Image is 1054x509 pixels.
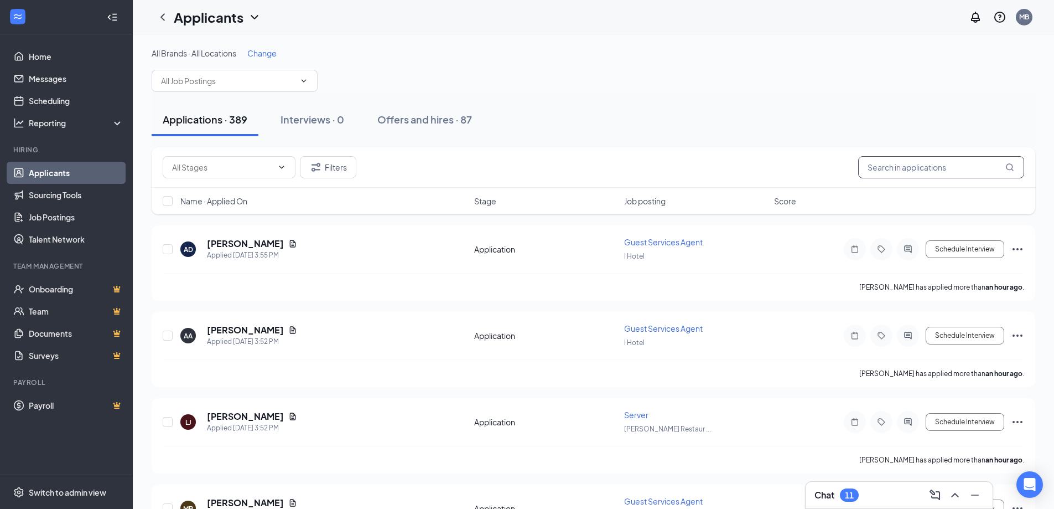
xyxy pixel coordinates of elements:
a: Applicants [29,162,123,184]
svg: MagnifyingGlass [1005,163,1014,172]
h1: Applicants [174,8,243,27]
a: SurveysCrown [29,345,123,367]
svg: ActiveChat [901,418,915,426]
svg: Document [288,412,297,421]
button: Filter Filters [300,156,356,178]
b: an hour ago [985,456,1022,464]
svg: Ellipses [1011,415,1024,429]
svg: ActiveChat [901,245,915,254]
div: Hiring [13,145,121,155]
span: Score [774,196,796,207]
div: Open Intercom Messenger [1016,471,1043,498]
h5: [PERSON_NAME] [207,238,284,250]
a: Talent Network [29,228,123,250]
svg: ChevronUp [948,489,962,502]
span: Guest Services Agent [624,496,703,506]
span: Stage [474,196,496,207]
span: Guest Services Agent [624,323,703,333]
span: I Hotel [624,338,645,347]
a: TeamCrown [29,300,123,322]
a: PayrollCrown [29,394,123,417]
span: Server [624,410,648,420]
div: Application [474,330,617,341]
div: Payroll [13,378,121,387]
svg: Tag [875,418,888,426]
svg: ComposeMessage [928,489,942,502]
p: [PERSON_NAME] has applied more than . [859,369,1024,378]
svg: Tag [875,331,888,340]
h5: [PERSON_NAME] [207,410,284,423]
button: ChevronUp [946,486,964,504]
span: Guest Services Agent [624,237,703,247]
div: 11 [845,491,854,500]
div: Application [474,244,617,255]
div: AA [184,331,193,341]
svg: ActiveChat [901,331,915,340]
div: Team Management [13,261,121,271]
input: Search in applications [858,156,1024,178]
b: an hour ago [985,369,1022,378]
svg: Note [848,331,861,340]
div: AD [184,245,193,254]
div: Switch to admin view [29,487,106,498]
svg: ChevronDown [248,11,261,24]
svg: Document [288,239,297,248]
a: Scheduling [29,90,123,112]
div: LJ [185,418,191,427]
h5: [PERSON_NAME] [207,497,284,509]
span: Job posting [624,196,666,207]
a: Job Postings [29,206,123,228]
svg: Minimize [968,489,982,502]
a: DocumentsCrown [29,322,123,345]
div: Reporting [29,117,124,128]
div: Applied [DATE] 3:52 PM [207,336,297,347]
svg: Note [848,245,861,254]
h3: Chat [814,489,834,501]
a: Home [29,45,123,68]
span: Name · Applied On [180,196,247,207]
b: an hour ago [985,283,1022,291]
svg: Document [288,498,297,507]
div: MB [1019,12,1029,22]
button: Schedule Interview [926,327,1004,345]
svg: Ellipses [1011,243,1024,256]
svg: QuestionInfo [993,11,1006,24]
p: [PERSON_NAME] has applied more than . [859,455,1024,465]
svg: WorkstreamLogo [12,11,23,22]
div: Applied [DATE] 3:55 PM [207,250,297,261]
svg: Notifications [969,11,982,24]
svg: Tag [875,245,888,254]
svg: ChevronDown [277,163,286,172]
svg: Filter [309,161,323,174]
div: Offers and hires · 87 [377,112,472,126]
a: Sourcing Tools [29,184,123,206]
button: Schedule Interview [926,413,1004,431]
a: OnboardingCrown [29,278,123,300]
span: Change [247,48,277,58]
a: Messages [29,68,123,90]
svg: Note [848,418,861,426]
svg: ChevronLeft [156,11,169,24]
button: ComposeMessage [926,486,944,504]
div: Applications · 389 [163,112,247,126]
div: Application [474,417,617,428]
div: Applied [DATE] 3:52 PM [207,423,297,434]
svg: Ellipses [1011,329,1024,342]
p: [PERSON_NAME] has applied more than . [859,282,1024,292]
span: I Hotel [624,252,645,260]
div: Interviews · 0 [281,112,344,126]
svg: Collapse [107,12,118,23]
h5: [PERSON_NAME] [207,324,284,336]
svg: ChevronDown [299,76,308,85]
svg: Analysis [13,117,24,128]
input: All Stages [172,161,273,173]
button: Schedule Interview [926,240,1004,258]
span: All Brands · All Locations [152,48,236,58]
button: Minimize [966,486,984,504]
svg: Document [288,326,297,335]
svg: Settings [13,487,24,498]
input: All Job Postings [161,75,295,87]
span: [PERSON_NAME] Restaur ... [624,425,711,433]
